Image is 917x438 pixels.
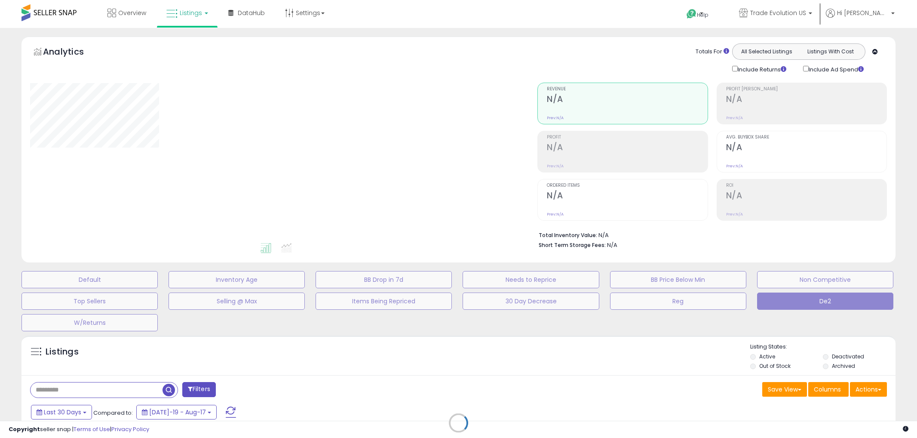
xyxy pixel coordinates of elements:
[547,115,564,120] small: Prev: N/A
[726,183,886,188] span: ROI
[21,293,158,310] button: Top Sellers
[680,2,725,28] a: Help
[316,271,452,288] button: BB Drop in 7d
[463,271,599,288] button: Needs to Reprice
[547,163,564,169] small: Prev: N/A
[9,426,149,434] div: seller snap | |
[43,46,101,60] h5: Analytics
[826,9,895,28] a: Hi [PERSON_NAME]
[726,94,886,106] h2: N/A
[726,135,886,140] span: Avg. Buybox Share
[316,293,452,310] button: Items Being Repriced
[539,229,880,240] li: N/A
[697,11,708,19] span: Help
[547,142,707,154] h2: N/A
[726,212,743,217] small: Prev: N/A
[463,293,599,310] button: 30 Day Decrease
[539,231,597,239] b: Total Inventory Value:
[750,9,806,17] span: Trade Evolution US
[797,64,877,74] div: Include Ad Spend
[547,183,707,188] span: Ordered Items
[610,293,746,310] button: Reg
[735,46,799,57] button: All Selected Listings
[169,293,305,310] button: Selling @ Max
[169,271,305,288] button: Inventory Age
[726,163,743,169] small: Prev: N/A
[726,87,886,92] span: Profit [PERSON_NAME]
[21,271,158,288] button: Default
[118,9,146,17] span: Overview
[539,241,606,249] b: Short Term Storage Fees:
[547,212,564,217] small: Prev: N/A
[607,241,617,249] span: N/A
[180,9,202,17] span: Listings
[757,271,893,288] button: Non Competitive
[238,9,265,17] span: DataHub
[798,46,862,57] button: Listings With Cost
[696,48,729,56] div: Totals For
[547,135,707,140] span: Profit
[837,9,889,17] span: Hi [PERSON_NAME]
[726,115,743,120] small: Prev: N/A
[686,9,697,19] i: Get Help
[726,142,886,154] h2: N/A
[547,94,707,106] h2: N/A
[21,314,158,331] button: W/Returns
[547,191,707,202] h2: N/A
[610,271,746,288] button: BB Price Below Min
[726,191,886,202] h2: N/A
[726,64,797,74] div: Include Returns
[757,293,893,310] button: De2
[547,87,707,92] span: Revenue
[9,425,40,433] strong: Copyright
